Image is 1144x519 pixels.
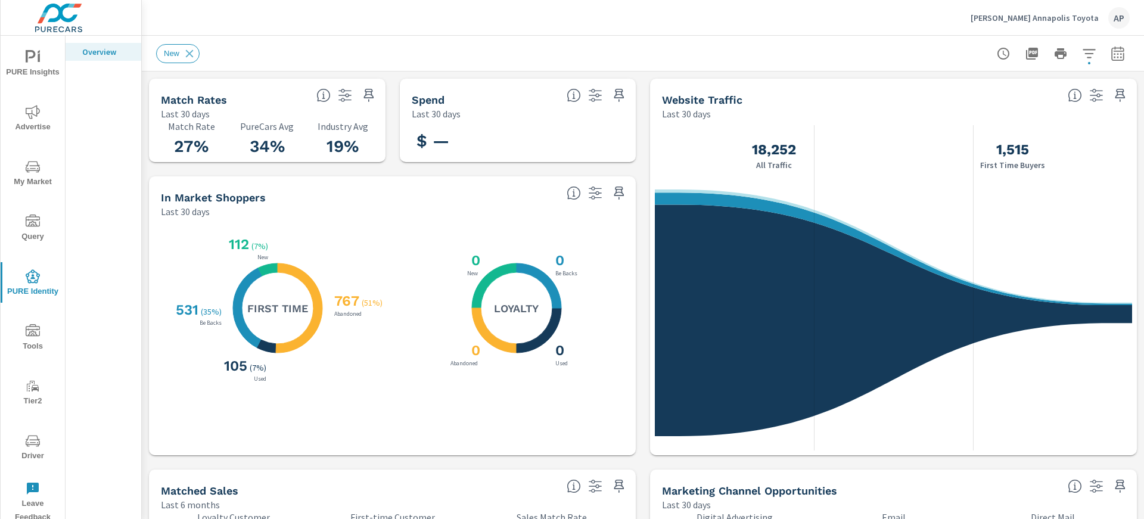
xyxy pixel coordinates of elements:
[448,360,480,366] p: Abandoned
[332,311,364,317] p: Abandoned
[161,94,227,106] h5: Match Rates
[247,302,308,315] h5: First Time
[66,43,141,61] div: Overview
[1068,88,1082,102] span: All traffic is the data we start with. It’s unique personas over a 30-day period. We don’t consid...
[465,271,480,276] p: New
[412,131,454,151] h3: $ —
[662,484,837,497] h5: Marketing Channel Opportunities
[4,324,61,353] span: Tools
[362,297,385,308] p: ( 51% )
[4,269,61,299] span: PURE Identity
[4,379,61,408] span: Tier2
[1106,42,1130,66] button: Select Date Range
[567,479,581,493] span: Loyalty: Matches that have purchased from the dealership before and purchased within the timefram...
[201,306,224,317] p: ( 35% )
[250,362,269,373] p: ( 7% )
[1111,477,1130,496] span: Save this to your personalized report
[662,498,711,512] p: Last 30 days
[553,252,564,269] h3: 0
[1111,86,1130,105] span: Save this to your personalized report
[156,44,200,63] div: New
[251,376,269,382] p: Used
[553,271,580,276] p: Be Backs
[553,360,570,366] p: Used
[161,204,210,219] p: Last 30 days
[567,88,581,102] span: Total PureCars DigAdSpend. Data sourced directly from the Ad Platforms. Non-Purecars DigAd client...
[412,107,461,121] p: Last 30 days
[222,358,247,374] h3: 105
[161,121,222,132] p: Match Rate
[332,293,359,309] h3: 767
[316,88,331,102] span: Match rate: % of Identifiable Traffic. Pure Identity avg: Avg match rate of all PURE Identity cus...
[610,86,629,105] span: Save this to your personalized report
[610,184,629,203] span: Save this to your personalized report
[4,434,61,463] span: Driver
[157,49,186,58] span: New
[359,86,378,105] span: Save this to your personalized report
[251,241,271,251] p: ( 7% )
[412,94,444,106] h5: Spend
[237,121,298,132] p: PureCars Avg
[161,136,222,157] h3: 27%
[4,50,61,79] span: PURE Insights
[237,136,298,157] h3: 34%
[469,342,480,359] h3: 0
[1077,42,1101,66] button: Apply Filters
[494,302,539,315] h5: Loyalty
[197,320,224,326] p: Be Backs
[567,186,581,200] span: Loyalty: Matched has purchased from the dealership before and has exhibited a preference through ...
[161,484,238,497] h5: Matched Sales
[662,107,711,121] p: Last 30 days
[1020,42,1044,66] button: "Export Report to PDF"
[82,46,132,58] p: Overview
[4,215,61,244] span: Query
[610,477,629,496] span: Save this to your personalized report
[226,236,249,253] h3: 112
[662,94,742,106] h5: Website Traffic
[161,107,210,121] p: Last 30 days
[4,160,61,189] span: My Market
[1068,479,1082,493] span: Matched shoppers that can be exported to each channel type. This is targetable traffic.
[161,191,266,204] h5: In Market Shoppers
[312,121,374,132] p: Industry Avg
[1049,42,1072,66] button: Print Report
[469,252,480,269] h3: 0
[1108,7,1130,29] div: AP
[161,498,220,512] p: Last 6 months
[312,136,374,157] h3: 19%
[173,302,198,318] h3: 531
[553,342,564,359] h3: 0
[4,105,61,134] span: Advertise
[971,13,1099,23] p: [PERSON_NAME] Annapolis Toyota
[255,254,271,260] p: New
